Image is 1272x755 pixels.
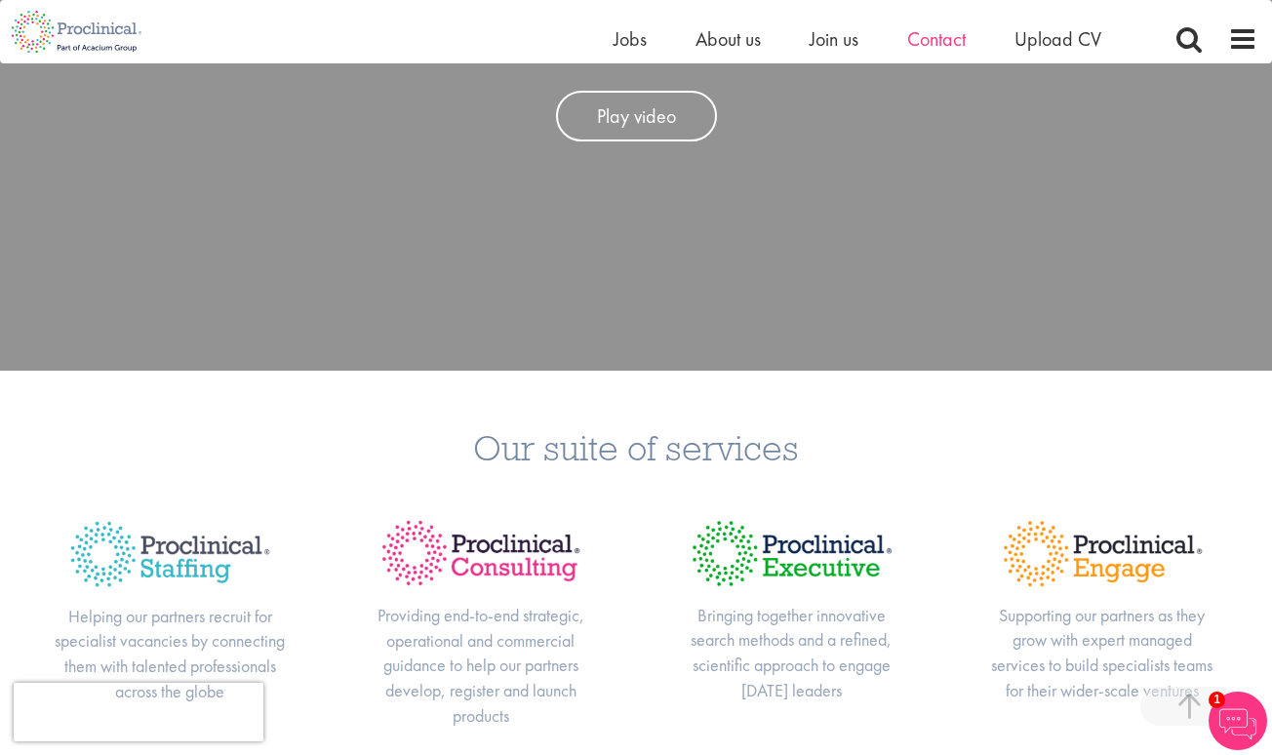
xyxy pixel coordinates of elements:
[54,604,287,704] p: Helping our partners recruit for specialist vacancies by connecting them with talented profession...
[1014,26,1101,52] a: Upload CV
[1209,692,1267,750] img: Chatbot
[1209,692,1225,708] span: 1
[365,504,598,602] img: Proclinical Title
[907,26,966,52] a: Contact
[54,504,287,603] img: Proclinical Title
[696,26,761,52] a: About us
[15,429,1257,465] h3: Our suite of services
[365,603,598,729] p: Providing end-to-end strategic, operational and commercial guidance to help our partners develop,...
[675,603,908,703] p: Bringing together innovative search methods and a refined, scientific approach to engage [DATE] l...
[556,91,717,142] a: Play video
[810,26,858,52] a: Join us
[614,26,647,52] a: Jobs
[14,683,263,741] iframe: reCAPTCHA
[986,603,1219,703] p: Supporting our partners as they grow with expert managed services to build specialists teams for ...
[675,504,908,602] img: Proclinical Title
[986,504,1219,602] img: Proclinical Title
